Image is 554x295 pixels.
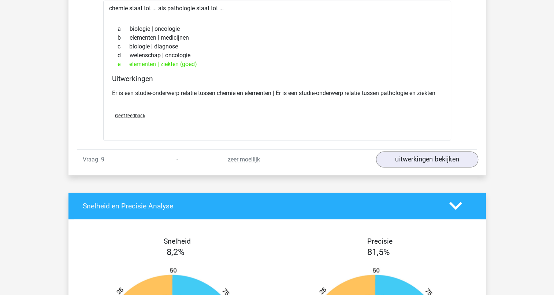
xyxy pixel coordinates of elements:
div: chemie staat tot ... als pathologie staat tot ... [103,1,451,140]
div: elementen | ziekten (goed) [112,60,442,69]
div: elementen | medicijnen [112,33,442,42]
a: uitwerkingen bekijken [376,152,478,168]
span: c [118,42,129,51]
div: - [144,155,211,164]
span: a [118,25,130,33]
h4: Precisie [286,237,475,245]
span: d [118,51,130,60]
h4: Snelheid [83,237,272,245]
span: 81,5% [367,247,390,257]
span: zeer moeilijk [228,156,260,163]
span: Geef feedback [115,113,145,119]
h4: Uitwerkingen [112,74,442,83]
span: e [118,60,129,69]
span: 8,2% [167,247,185,257]
div: wetenschap | oncologie [112,51,442,60]
span: 9 [101,156,104,163]
div: biologie | oncologie [112,25,442,33]
p: Er is een studie-onderwerp relatie tussen chemie en elementen | Er is een studie-onderwerp relati... [112,89,442,98]
span: Vraag [83,155,101,164]
span: b [118,33,130,42]
div: biologie | diagnose [112,42,442,51]
h4: Snelheid en Precisie Analyse [83,202,438,210]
